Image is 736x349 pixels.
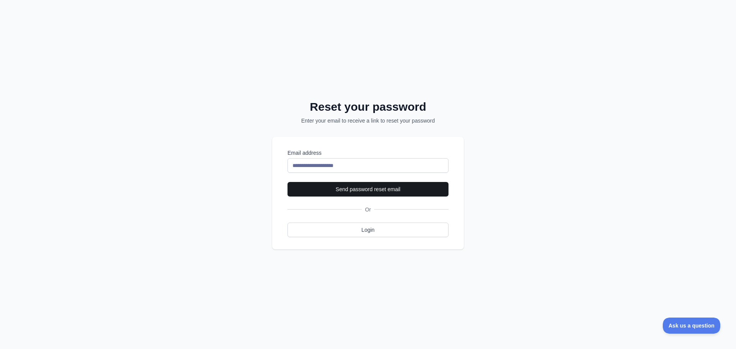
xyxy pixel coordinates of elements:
[663,318,721,334] iframe: Toggle Customer Support
[282,100,454,114] h2: Reset your password
[362,206,374,213] span: Or
[282,117,454,125] p: Enter your email to receive a link to reset your password
[287,149,449,157] label: Email address
[287,223,449,237] a: Login
[287,182,449,197] button: Send password reset email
